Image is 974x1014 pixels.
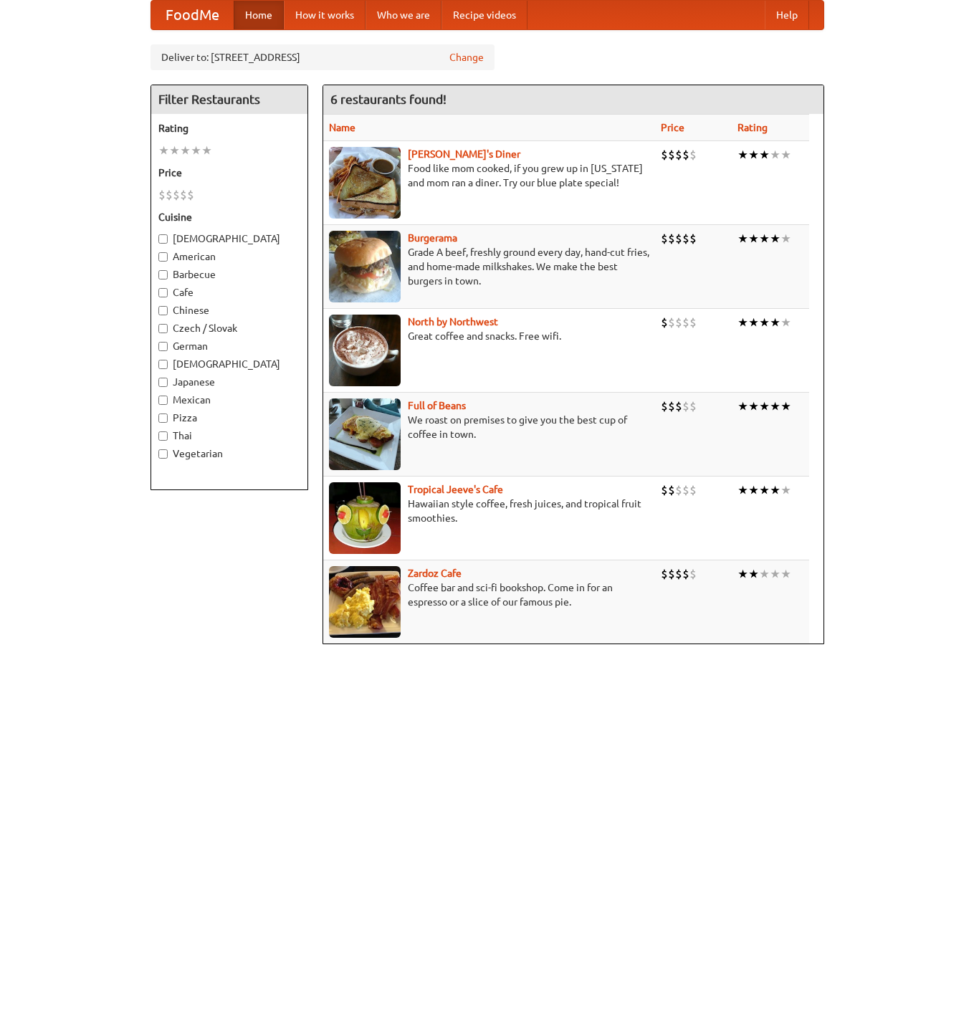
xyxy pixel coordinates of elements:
[675,231,682,247] li: $
[180,187,187,203] li: $
[158,187,166,203] li: $
[329,482,401,554] img: jeeves.jpg
[158,375,300,389] label: Japanese
[408,484,503,495] a: Tropical Jeeve's Cafe
[737,398,748,414] li: ★
[675,482,682,498] li: $
[151,85,307,114] h4: Filter Restaurants
[737,315,748,330] li: ★
[158,210,300,224] h5: Cuisine
[166,187,173,203] li: $
[682,231,689,247] li: $
[689,147,697,163] li: $
[187,187,194,203] li: $
[661,231,668,247] li: $
[151,1,234,29] a: FoodMe
[675,398,682,414] li: $
[158,360,168,369] input: [DEMOGRAPHIC_DATA]
[668,147,675,163] li: $
[158,378,168,387] input: Japanese
[180,143,191,158] li: ★
[759,398,770,414] li: ★
[661,315,668,330] li: $
[158,396,168,405] input: Mexican
[661,398,668,414] li: $
[408,316,498,327] a: North by Northwest
[661,482,668,498] li: $
[366,1,441,29] a: Who we are
[158,446,300,461] label: Vegetarian
[329,122,355,133] a: Name
[780,315,791,330] li: ★
[682,147,689,163] li: $
[759,231,770,247] li: ★
[449,50,484,64] a: Change
[201,143,212,158] li: ★
[737,231,748,247] li: ★
[158,166,300,180] h5: Price
[284,1,366,29] a: How it works
[158,342,168,351] input: German
[329,497,649,525] p: Hawaiian style coffee, fresh juices, and tropical fruit smoothies.
[330,92,447,106] ng-pluralize: 6 restaurants found!
[737,147,748,163] li: ★
[689,315,697,330] li: $
[661,147,668,163] li: $
[408,400,466,411] a: Full of Beans
[158,143,169,158] li: ★
[770,315,780,330] li: ★
[759,566,770,582] li: ★
[158,429,300,443] label: Thai
[689,231,697,247] li: $
[158,234,168,244] input: [DEMOGRAPHIC_DATA]
[158,121,300,135] h5: Rating
[661,122,684,133] a: Price
[329,566,401,638] img: zardoz.jpg
[770,398,780,414] li: ★
[682,566,689,582] li: $
[765,1,809,29] a: Help
[158,321,300,335] label: Czech / Slovak
[158,303,300,317] label: Chinese
[770,147,780,163] li: ★
[737,566,748,582] li: ★
[158,324,168,333] input: Czech / Slovak
[169,143,180,158] li: ★
[668,231,675,247] li: $
[759,147,770,163] li: ★
[158,393,300,407] label: Mexican
[151,44,495,70] div: Deliver to: [STREET_ADDRESS]
[675,147,682,163] li: $
[158,411,300,425] label: Pizza
[780,566,791,582] li: ★
[158,249,300,264] label: American
[675,566,682,582] li: $
[770,231,780,247] li: ★
[329,161,649,190] p: Food like mom cooked, if you grew up in [US_STATE] and mom ran a diner. Try our blue plate special!
[158,431,168,441] input: Thai
[682,315,689,330] li: $
[759,315,770,330] li: ★
[158,357,300,371] label: [DEMOGRAPHIC_DATA]
[158,252,168,262] input: American
[668,482,675,498] li: $
[780,147,791,163] li: ★
[408,232,457,244] b: Burgerama
[408,148,520,160] a: [PERSON_NAME]'s Diner
[408,568,462,579] a: Zardoz Cafe
[158,267,300,282] label: Barbecue
[689,566,697,582] li: $
[748,231,759,247] li: ★
[329,245,649,288] p: Grade A beef, freshly ground every day, hand-cut fries, and home-made milkshakes. We make the bes...
[748,482,759,498] li: ★
[675,315,682,330] li: $
[329,329,649,343] p: Great coffee and snacks. Free wifi.
[759,482,770,498] li: ★
[748,566,759,582] li: ★
[748,147,759,163] li: ★
[748,398,759,414] li: ★
[682,482,689,498] li: $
